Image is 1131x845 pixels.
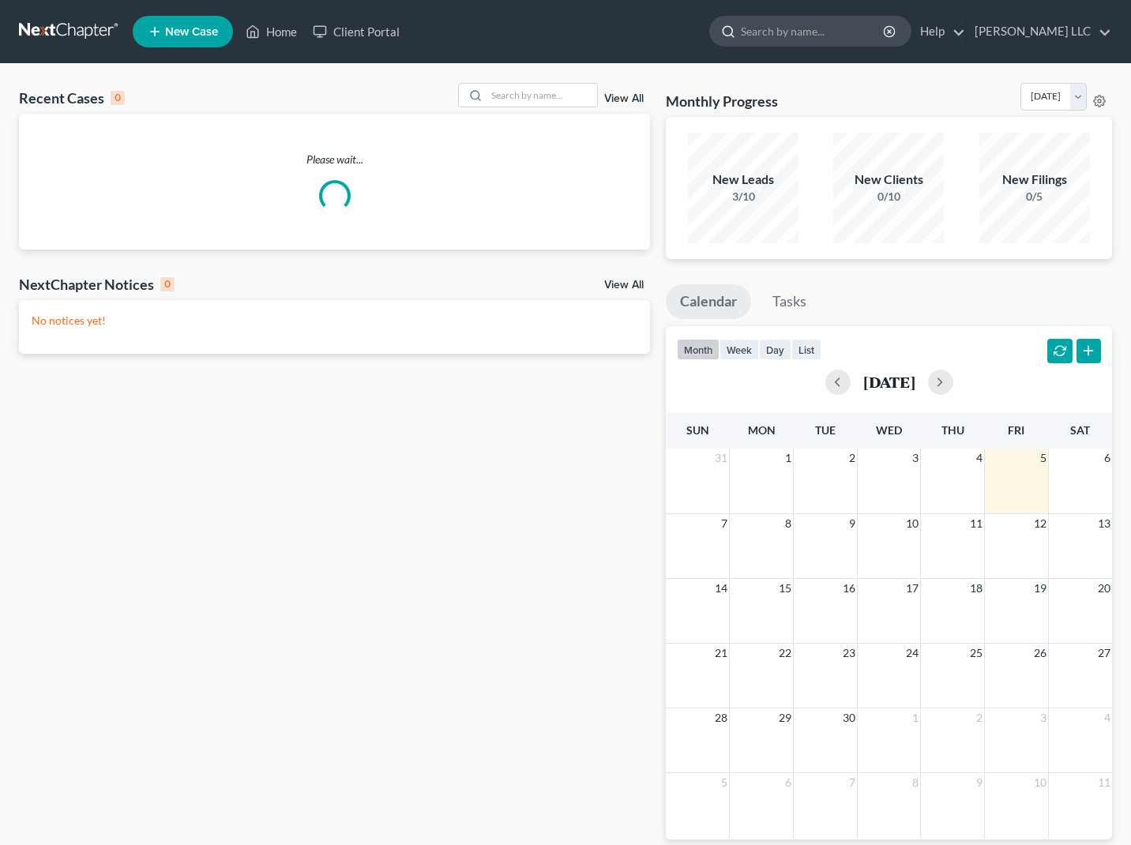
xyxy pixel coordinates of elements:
span: 14 [713,579,729,598]
span: 4 [975,449,984,468]
p: Please wait... [19,152,650,167]
span: 7 [847,773,857,792]
button: month [677,339,720,360]
span: 5 [1039,449,1048,468]
span: 12 [1032,514,1048,533]
span: 30 [841,708,857,727]
span: Fri [1008,423,1024,437]
input: Search by name... [741,17,885,46]
span: 3 [911,449,920,468]
span: 20 [1096,579,1112,598]
span: 13 [1096,514,1112,533]
span: 8 [783,514,793,533]
div: 0 [160,277,175,291]
div: Recent Cases [19,88,125,107]
span: 11 [968,514,984,533]
a: View All [604,93,644,104]
span: 6 [1103,449,1112,468]
a: Tasks [758,284,821,319]
span: 2 [975,708,984,727]
span: 7 [720,514,729,533]
a: Client Portal [305,17,408,46]
span: Sat [1070,423,1090,437]
h2: [DATE] [863,374,915,390]
span: 18 [968,579,984,598]
div: 3/10 [688,189,798,205]
a: View All [604,280,644,291]
span: 17 [904,579,920,598]
span: Wed [876,423,902,437]
div: New Leads [688,171,798,189]
span: 8 [911,773,920,792]
span: 6 [783,773,793,792]
span: 21 [713,644,729,663]
p: No notices yet! [32,313,637,329]
span: 19 [1032,579,1048,598]
span: 27 [1096,644,1112,663]
span: 9 [847,514,857,533]
a: Help [912,17,965,46]
span: 1 [783,449,793,468]
span: 10 [1032,773,1048,792]
a: [PERSON_NAME] LLC [967,17,1111,46]
a: Calendar [666,284,751,319]
span: 11 [1096,773,1112,792]
span: 26 [1032,644,1048,663]
span: 3 [1039,708,1048,727]
span: 10 [904,514,920,533]
div: 0/10 [833,189,944,205]
span: Mon [748,423,776,437]
div: 0/5 [979,189,1090,205]
span: 25 [968,644,984,663]
div: New Clients [833,171,944,189]
span: 5 [720,773,729,792]
button: week [720,339,759,360]
span: Tue [815,423,836,437]
span: 16 [841,579,857,598]
h3: Monthly Progress [666,92,778,111]
span: 15 [777,579,793,598]
span: 31 [713,449,729,468]
a: Home [238,17,305,46]
input: Search by name... [487,84,597,107]
div: NextChapter Notices [19,275,175,294]
span: 4 [1103,708,1112,727]
div: 0 [111,91,125,105]
span: 29 [777,708,793,727]
span: 28 [713,708,729,727]
div: New Filings [979,171,1090,189]
span: Sun [686,423,709,437]
span: Thu [941,423,964,437]
span: 23 [841,644,857,663]
button: day [759,339,791,360]
span: 22 [777,644,793,663]
span: 9 [975,773,984,792]
span: 24 [904,644,920,663]
span: 2 [847,449,857,468]
button: list [791,339,821,360]
span: 1 [911,708,920,727]
span: New Case [165,26,218,38]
